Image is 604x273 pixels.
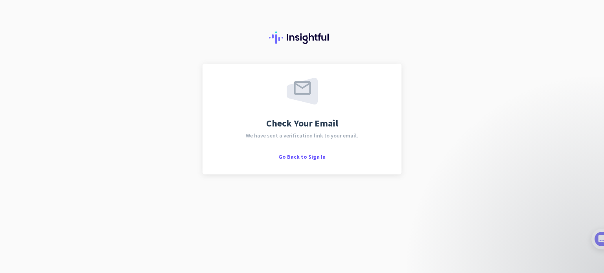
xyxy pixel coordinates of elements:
[287,78,318,104] img: email-sent
[269,31,335,44] img: Insightful
[443,156,600,253] iframe: Intercom notifications message
[246,133,358,138] span: We have sent a verification link to your email.
[266,119,338,128] span: Check Your Email
[278,153,326,160] span: Go Back to Sign In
